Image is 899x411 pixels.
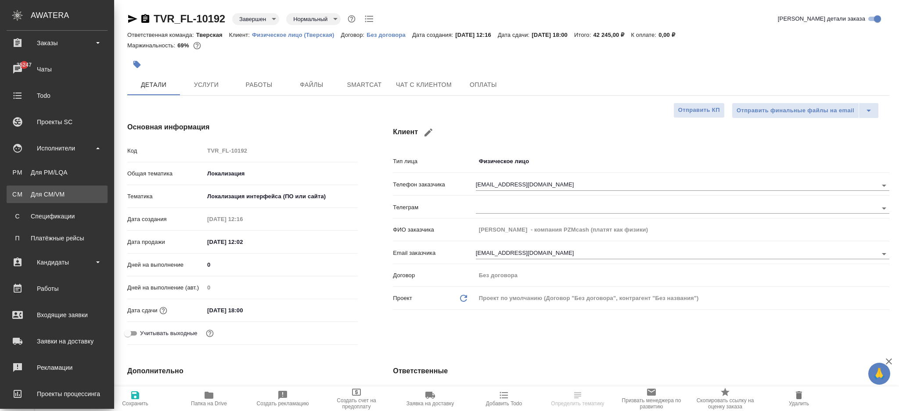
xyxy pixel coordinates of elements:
p: 69% [177,42,191,49]
div: Проекты процессинга [7,387,108,400]
div: Исполнители [7,142,108,155]
button: Если добавить услуги и заполнить их объемом, то дата рассчитается автоматически [158,305,169,316]
a: PMДля PM/LQA [7,164,108,181]
span: Отправить КП [678,105,720,115]
div: split button [732,103,879,118]
p: Ответственная команда: [127,32,196,38]
span: Сохранить [122,400,148,407]
button: Отправить финальные файлы на email [732,103,859,118]
a: Работы [2,278,112,300]
p: Физическое лицо (Тверская) [252,32,341,38]
input: ✎ Введи что-нибудь [204,304,281,317]
a: Физическое лицо (Тверская) [252,31,341,38]
button: Сохранить [98,386,172,411]
a: Заявки на доставку [2,330,112,352]
button: Todo [363,12,376,25]
button: Добавить Todo [467,386,541,411]
p: Телефон заказчика [393,180,475,189]
a: ППлатёжные рейсы [7,229,108,247]
span: Добавить Todo [486,400,522,407]
p: 42 245,00 ₽ [593,32,631,38]
button: Завершен [237,15,269,23]
button: Скопировать ссылку для ЯМессенджера [127,14,138,24]
p: Телеграм [393,203,475,212]
a: Входящие заявки [2,304,112,326]
p: Клиент: [229,32,252,38]
span: Создать рекламацию [257,400,309,407]
p: Маржинальность: [127,42,177,49]
div: AWATERA [31,7,114,24]
p: [DATE] 18:00 [532,32,574,38]
div: Физическое лицо [476,154,889,169]
span: Призвать менеджера по развитию [620,397,683,410]
div: Входящие заявки [7,308,108,322]
a: ССпецификации [7,207,108,225]
p: Дата сдачи: [498,32,532,38]
p: 0,00 ₽ [658,32,682,38]
p: Код [127,147,204,155]
div: Работы [7,282,108,295]
span: Чат с клиентом [396,79,452,90]
span: Создать счет на предоплату [325,397,388,410]
span: Учитывать выходные [140,329,198,338]
p: Общая тематика [127,169,204,178]
a: Todo [2,85,112,107]
p: Договор [393,271,475,280]
p: Дата создания: [412,32,455,38]
span: 🙏 [872,365,887,383]
input: Пустое поле [476,269,889,282]
div: Заявки на доставку [7,335,108,348]
button: Призвать менеджера по развитию [615,386,688,411]
span: Оплаты [462,79,504,90]
button: Создать рекламацию [246,386,320,411]
a: 35247Чаты [2,58,112,80]
span: Файлы [291,79,333,90]
input: Пустое поле [204,213,281,225]
button: Нормальный [291,15,330,23]
input: ✎ Введи что-нибудь [204,236,281,248]
div: Чаты [7,63,108,76]
p: ФИО заказчика [393,225,475,234]
div: Кандидаты [7,256,108,269]
button: Open [878,248,890,260]
a: Рекламации [2,357,112,379]
span: Работы [238,79,280,90]
p: Итого: [574,32,593,38]
div: Завершен [286,13,341,25]
p: Тип лица [393,157,475,166]
button: Open [878,179,890,192]
p: Дата создания [127,215,204,224]
p: [DATE] 12:16 [455,32,498,38]
p: Email заказчика [393,249,475,257]
a: Проекты процессинга [2,383,112,405]
span: Скопировать ссылку на оценку заказа [694,397,757,410]
button: Добавить менеджера [478,385,500,406]
button: Определить тематику [541,386,615,411]
button: Скопировать ссылку [140,14,151,24]
span: Заявка на доставку [406,400,454,407]
h4: Клиент [393,122,889,143]
div: Todo [7,89,108,102]
span: Отправить финальные файлы на email [737,106,854,116]
p: Дата продажи [127,238,204,247]
a: TVR_FL-10192 [154,13,225,25]
span: Удалить [789,400,809,407]
button: Заявка на доставку [393,386,467,411]
span: Детали [133,79,175,90]
p: Дата сдачи [127,306,158,315]
span: 35247 [11,61,37,69]
span: Smartcat [343,79,385,90]
div: Локализация интерфейса (ПО или сайта) [204,189,358,204]
p: Договор: [341,32,367,38]
button: Создать счет на предоплату [320,386,393,411]
p: Дней на выполнение [127,261,204,269]
button: Добавить тэг [127,55,147,74]
div: Завершен [232,13,279,25]
input: Пустое поле [476,223,889,236]
div: Для PM/LQA [11,168,103,177]
span: [PERSON_NAME] детали заказа [778,14,865,23]
div: Локализация [204,166,358,181]
span: Услуги [185,79,227,90]
button: Удалить [762,386,836,411]
button: Скопировать ссылку на оценку заказа [688,386,762,411]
